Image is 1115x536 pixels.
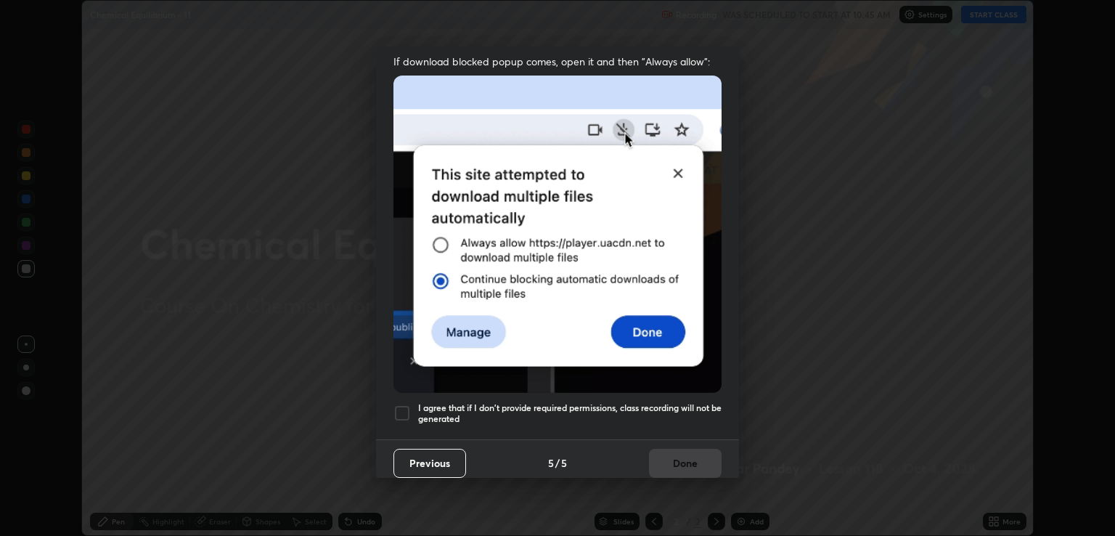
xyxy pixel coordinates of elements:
img: downloads-permission-blocked.gif [393,76,722,393]
button: Previous [393,449,466,478]
h5: I agree that if I don't provide required permissions, class recording will not be generated [418,402,722,425]
h4: / [555,455,560,471]
h4: 5 [548,455,554,471]
h4: 5 [561,455,567,471]
span: If download blocked popup comes, open it and then "Always allow": [393,54,722,68]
